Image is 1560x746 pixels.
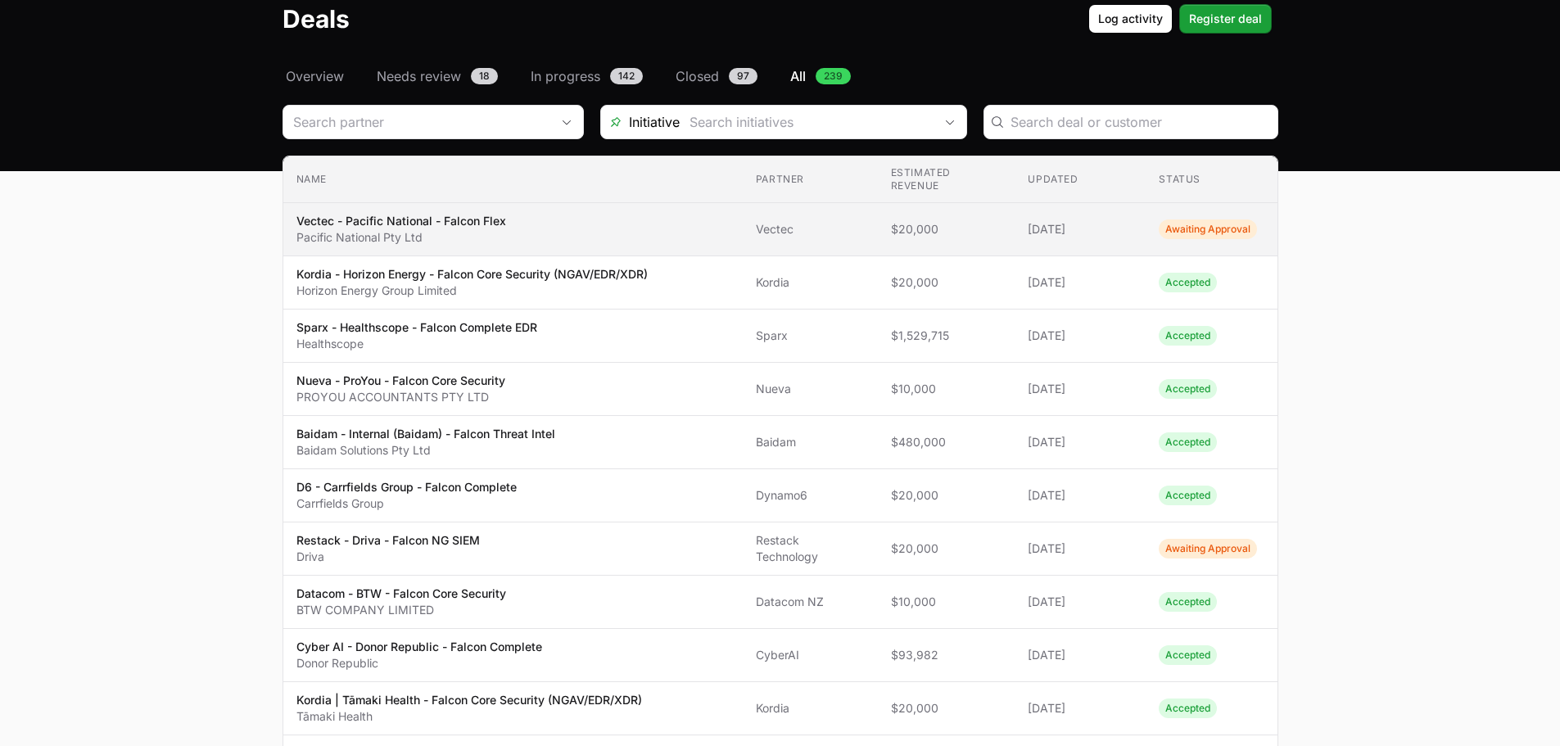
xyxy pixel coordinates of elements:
span: [DATE] [1028,221,1133,237]
p: Tāmaki Health [296,708,642,725]
span: $20,000 [891,274,1002,291]
span: $1,529,715 [891,328,1002,344]
input: Search partner [283,106,550,138]
p: Carrfields Group [296,495,517,512]
input: Search deal or customer [1011,112,1268,132]
span: $480,000 [891,434,1002,450]
p: Horizon Energy Group Limited [296,283,648,299]
span: [DATE] [1028,540,1133,557]
span: CyberAI [756,647,865,663]
span: [DATE] [1028,487,1133,504]
span: All [790,66,806,86]
p: PROYOU ACCOUNTANTS PTY LTD [296,389,505,405]
span: Dynamo6 [756,487,865,504]
p: Donor Republic [296,655,542,671]
span: [DATE] [1028,700,1133,717]
span: Kordia [756,700,865,717]
input: Search initiatives [680,106,934,138]
a: Overview [283,66,347,86]
p: D6 - Carrfields Group - Falcon Complete [296,479,517,495]
span: Register deal [1189,9,1262,29]
p: Cyber AI - Donor Republic - Falcon Complete [296,639,542,655]
p: Healthscope [296,336,537,352]
p: Vectec - Pacific National - Falcon Flex [296,213,506,229]
span: Kordia [756,274,865,291]
span: Datacom NZ [756,594,865,610]
span: [DATE] [1028,647,1133,663]
div: Open [934,106,966,138]
p: Pacific National Pty Ltd [296,229,506,246]
p: Kordia | Tāmaki Health - Falcon Core Security (NGAV/EDR/XDR) [296,692,642,708]
p: Datacom - BTW - Falcon Core Security [296,585,506,602]
span: Overview [286,66,344,86]
button: Register deal [1179,4,1272,34]
span: Needs review [377,66,461,86]
p: Nueva - ProYou - Falcon Core Security [296,373,505,389]
th: Status [1146,156,1277,203]
span: [DATE] [1028,274,1133,291]
h1: Deals [283,4,350,34]
span: $10,000 [891,381,1002,397]
nav: Deals navigation [283,66,1278,86]
a: Closed97 [672,66,761,86]
span: Sparx [756,328,865,344]
span: 239 [816,68,851,84]
th: Estimated revenue [878,156,1015,203]
span: $20,000 [891,487,1002,504]
a: In progress142 [527,66,646,86]
span: Initiative [601,112,680,132]
p: Baidam - Internal (Baidam) - Falcon Threat Intel [296,426,555,442]
span: Vectec [756,221,865,237]
p: Kordia - Horizon Energy - Falcon Core Security (NGAV/EDR/XDR) [296,266,648,283]
p: Restack - Driva - Falcon NG SIEM [296,532,480,549]
span: [DATE] [1028,434,1133,450]
span: [DATE] [1028,328,1133,344]
span: Log activity [1098,9,1163,29]
span: Nueva [756,381,865,397]
span: $20,000 [891,540,1002,557]
button: Log activity [1088,4,1173,34]
th: Updated [1015,156,1146,203]
span: In progress [531,66,600,86]
span: [DATE] [1028,381,1133,397]
th: Partner [743,156,878,203]
p: BTW COMPANY LIMITED [296,602,506,618]
span: $93,982 [891,647,1002,663]
a: Needs review18 [373,66,501,86]
div: Open [550,106,583,138]
span: Baidam [756,434,865,450]
p: Baidam Solutions Pty Ltd [296,442,555,459]
span: 142 [610,68,643,84]
span: 18 [471,68,498,84]
span: $10,000 [891,594,1002,610]
div: Primary actions [1088,4,1272,34]
span: [DATE] [1028,594,1133,610]
p: Driva [296,549,480,565]
a: All239 [787,66,854,86]
span: 97 [729,68,757,84]
th: Name [283,156,743,203]
span: $20,000 [891,221,1002,237]
span: $20,000 [891,700,1002,717]
span: Closed [676,66,719,86]
p: Sparx - Healthscope - Falcon Complete EDR [296,319,537,336]
span: Restack Technology [756,532,865,565]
